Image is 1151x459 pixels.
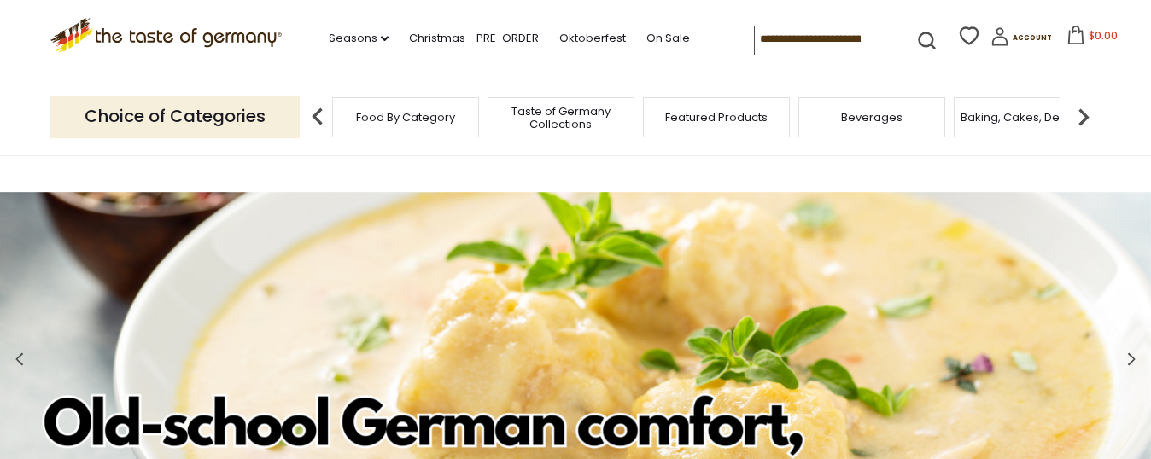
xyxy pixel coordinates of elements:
button: $0.00 [1055,26,1128,51]
img: previous arrow [301,100,335,134]
p: Choice of Categories [50,96,300,137]
a: Oktoberfest [559,29,626,48]
a: Christmas - PRE-ORDER [409,29,539,48]
a: Beverages [841,111,903,124]
a: Taste of Germany Collections [493,105,629,131]
a: Seasons [329,29,389,48]
a: Food By Category [356,111,455,124]
a: Baking, Cakes, Desserts [961,111,1093,124]
span: Account [1013,33,1052,43]
a: On Sale [646,29,690,48]
a: Featured Products [665,111,768,124]
img: next arrow [1066,100,1101,134]
a: Account [990,27,1052,52]
span: $0.00 [1089,28,1118,43]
